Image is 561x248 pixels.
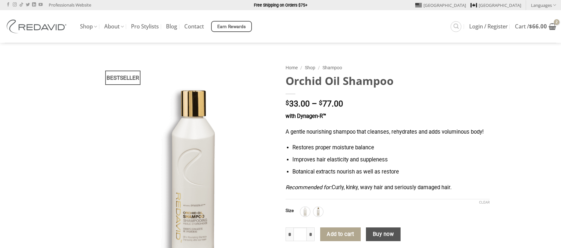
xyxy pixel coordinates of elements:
span: Cart / [515,24,547,29]
a: Earn Rewards [211,21,252,32]
a: View cart [515,19,556,34]
a: Search [451,21,461,32]
li: Botanical extracts nourish as well as restore [292,168,489,176]
div: 250ml [313,207,323,217]
bdi: 33.00 [286,99,310,108]
span: / [300,65,302,70]
img: REDAVID Salon Products | United States [5,20,70,33]
a: Clear options [479,200,490,205]
input: Product quantity [293,227,307,241]
img: 1L [301,207,309,216]
strong: Free Shipping on Orders $75+ [254,3,307,8]
a: Home [286,65,298,70]
a: Blog [166,21,177,32]
a: [GEOGRAPHIC_DATA] [470,0,521,10]
a: Shop [80,20,97,33]
input: Increase quantity of Orchid Oil Shampoo [307,227,315,241]
span: $ [319,100,322,106]
a: [GEOGRAPHIC_DATA] [415,0,466,10]
span: Login / Register [469,24,508,29]
em: Recommended for: [286,184,332,190]
a: Contact [184,21,204,32]
span: Earn Rewards [217,23,246,30]
a: Follow on Instagram [13,3,17,7]
li: Improves hair elasticity and suppleness [292,156,489,164]
span: – [312,99,317,108]
a: Languages [531,0,556,10]
input: Reduce quantity of Orchid Oil Shampoo [286,227,293,241]
img: 250ml [314,207,322,216]
a: Follow on Twitter [26,3,30,7]
a: Shop [305,65,315,70]
bdi: 66.00 [529,23,547,30]
span: / [318,65,320,70]
a: About [104,20,124,33]
div: 1L [300,207,310,217]
span: $ [286,100,289,106]
h1: Orchid Oil Shampoo [286,74,490,88]
span: $ [529,23,532,30]
button: Add to cart [320,227,361,241]
strong: with Dynagen-R™ [286,113,326,119]
p: A gentle nourishing shampoo that cleanses, rehydrates and adds voluminous body! [286,128,490,137]
a: Login / Register [469,21,508,32]
bdi: 77.00 [319,99,343,108]
p: Curly, kinky, wavy hair and seriously damaged hair. [286,183,490,192]
a: Follow on LinkedIn [32,3,36,7]
a: Pro Stylists [131,21,159,32]
a: Shampoo [322,65,342,70]
button: Buy now [366,227,400,241]
a: Follow on TikTok [19,3,23,7]
nav: Breadcrumb [286,64,490,72]
a: Follow on YouTube [39,3,42,7]
label: Size [286,208,294,213]
li: Restores proper moisture balance [292,143,489,152]
a: Follow on Facebook [6,3,10,7]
